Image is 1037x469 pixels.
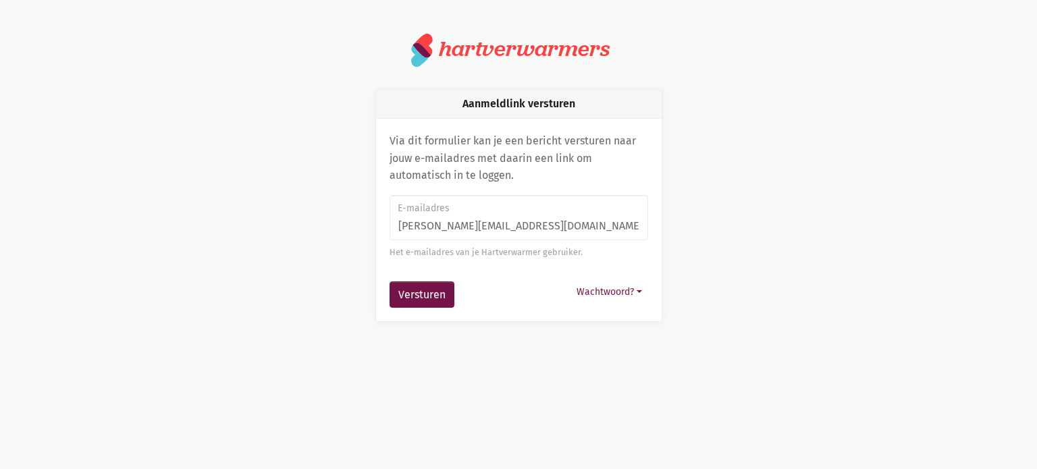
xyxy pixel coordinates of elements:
[390,195,648,308] form: Aanmeldlink versturen
[570,281,648,302] button: Wachtwoord?
[439,36,610,61] div: hartverwarmers
[376,90,662,119] div: Aanmeldlink versturen
[390,132,648,184] p: Via dit formulier kan je een bericht versturen naar jouw e-mailadres met daarin een link om autom...
[398,201,639,216] label: E-mailadres
[390,246,648,259] div: Het e-mailadres van je Hartverwarmer gebruiker.
[390,281,454,308] button: Versturen
[411,32,433,67] img: logo.svg
[411,32,626,67] a: hartverwarmers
